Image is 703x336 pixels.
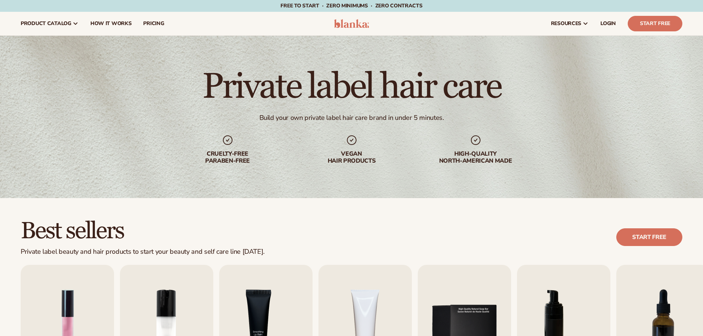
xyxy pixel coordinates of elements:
[280,2,422,9] span: Free to start · ZERO minimums · ZERO contracts
[628,16,682,31] a: Start Free
[90,21,132,27] span: How It Works
[259,114,444,122] div: Build your own private label hair care brand in under 5 minutes.
[202,69,501,105] h1: Private label hair care
[21,219,265,243] h2: Best sellers
[334,19,369,28] img: logo
[143,21,164,27] span: pricing
[616,228,682,246] a: Start free
[304,150,399,164] div: Vegan hair products
[180,150,275,164] div: cruelty-free paraben-free
[428,150,523,164] div: High-quality North-american made
[595,12,622,35] a: LOGIN
[600,21,616,27] span: LOGIN
[15,12,85,35] a: product catalog
[21,248,265,256] div: Private label beauty and hair products to start your beauty and self care line [DATE].
[137,12,170,35] a: pricing
[545,12,595,35] a: resources
[551,21,581,27] span: resources
[21,21,71,27] span: product catalog
[85,12,138,35] a: How It Works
